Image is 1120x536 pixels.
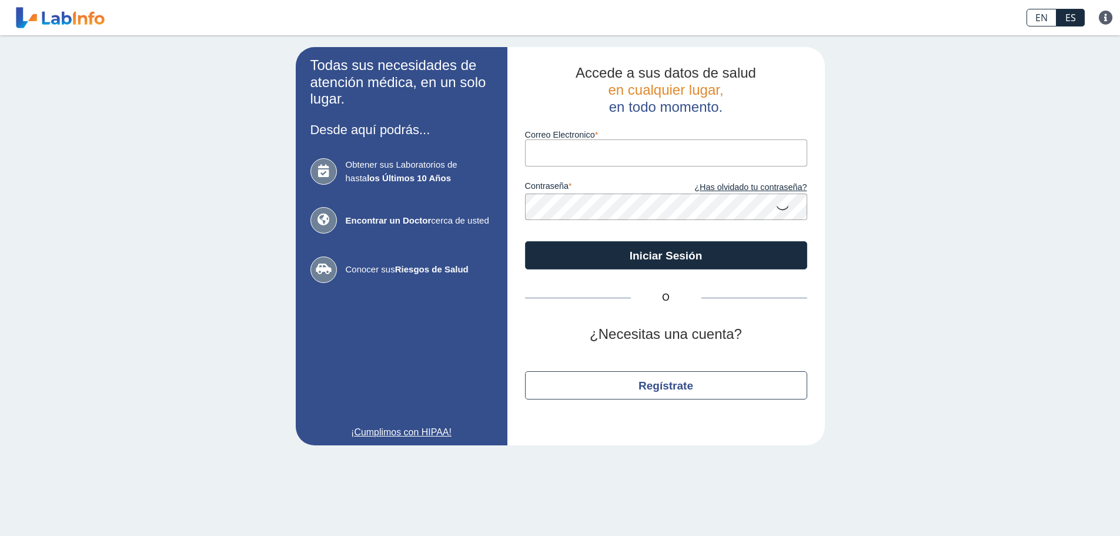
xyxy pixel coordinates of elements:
button: Iniciar Sesión [525,241,807,269]
button: Regístrate [525,371,807,399]
h3: Desde aquí podrás... [310,122,493,137]
span: en cualquier lugar, [608,82,723,98]
span: Accede a sus datos de salud [576,65,756,81]
a: EN [1027,9,1057,26]
b: los Últimos 10 Años [367,173,451,183]
a: ¡Cumplimos con HIPAA! [310,425,493,440]
label: contraseña [525,181,666,194]
b: Encontrar un Doctor [346,215,432,225]
span: en todo momento. [609,99,723,115]
h2: ¿Necesitas una cuenta? [525,326,807,343]
label: Correo Electronico [525,130,807,139]
a: ¿Has olvidado tu contraseña? [666,181,807,194]
h2: Todas sus necesidades de atención médica, en un solo lugar. [310,57,493,108]
span: O [631,291,701,305]
span: cerca de usted [346,214,493,228]
span: Conocer sus [346,263,493,277]
b: Riesgos de Salud [395,264,469,274]
a: ES [1057,9,1085,26]
span: Obtener sus Laboratorios de hasta [346,158,493,185]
